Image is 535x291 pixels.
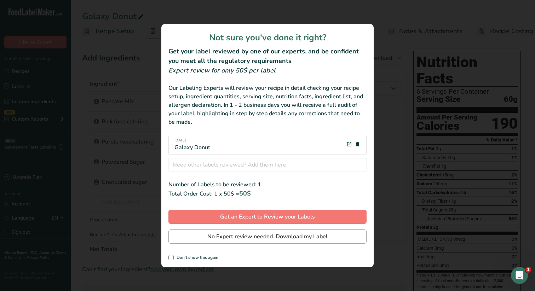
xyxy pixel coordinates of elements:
h2: Get your label reviewed by one of our experts, and be confident you meet all the regulatory requi... [168,47,367,66]
div: Our Labeling Experts will review your recipe in detail checking your recipe setup, ingredient qua... [168,84,367,126]
h1: Not sure you've done it right? [168,31,367,44]
span: 50$ [239,189,251,198]
div: Galaxy Donut [174,138,210,152]
div: Number of Labels to be reviewed: 1 [168,180,367,189]
button: No Expert review needed. Download my Label [168,229,367,244]
span: Get an Expert to Review your Labels [220,213,315,221]
span: [DATE] [174,138,210,143]
input: Need other labels reviewed? Add them here [168,158,367,172]
span: Don't show this again [174,255,218,260]
div: Total Order Cost: 1 x 50$ = [168,189,367,198]
div: Expert review for only 50$ per label [168,66,367,75]
iframe: Intercom live chat [511,267,528,284]
button: Get an Expert to Review your Labels [168,210,367,224]
span: 1 [525,267,531,273]
span: No Expert review needed. Download my Label [207,232,328,241]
